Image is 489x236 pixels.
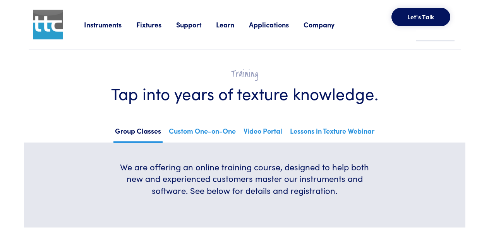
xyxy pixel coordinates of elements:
[176,20,216,29] a: Support
[288,124,376,141] a: Lessons in Texture Webinar
[113,124,163,143] a: Group Classes
[33,10,63,39] img: ttc_logo_1x1_v1.0.png
[115,161,375,197] h6: We are offering an online training course, designed to help both new and experienced customers ma...
[242,124,284,141] a: Video Portal
[249,20,304,29] a: Applications
[47,83,442,104] h1: Tap into years of texture knowledge.
[47,68,442,80] h2: Training
[216,20,249,29] a: Learn
[84,20,136,29] a: Instruments
[136,20,176,29] a: Fixtures
[167,124,237,141] a: Custom One-on-One
[391,8,450,26] button: Let's Talk
[304,20,349,29] a: Company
